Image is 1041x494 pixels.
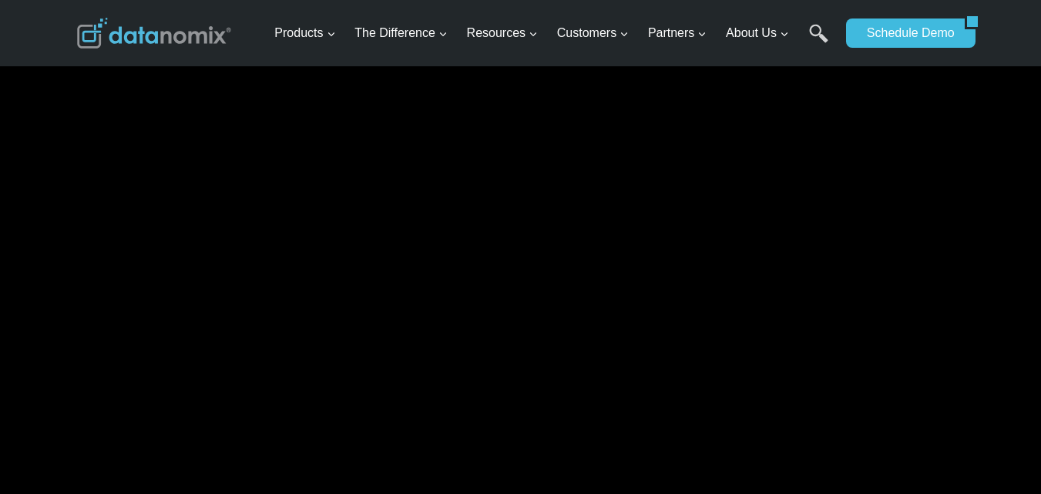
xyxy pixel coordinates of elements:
span: The Difference [354,23,448,43]
span: About Us [726,23,789,43]
span: Customers [557,23,629,43]
nav: Primary Navigation [268,8,838,59]
span: Partners [648,23,707,43]
span: Resources [467,23,538,43]
img: Datanomix [77,18,231,49]
span: Products [274,23,335,43]
a: Search [809,24,828,59]
a: Schedule Demo [846,18,965,48]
